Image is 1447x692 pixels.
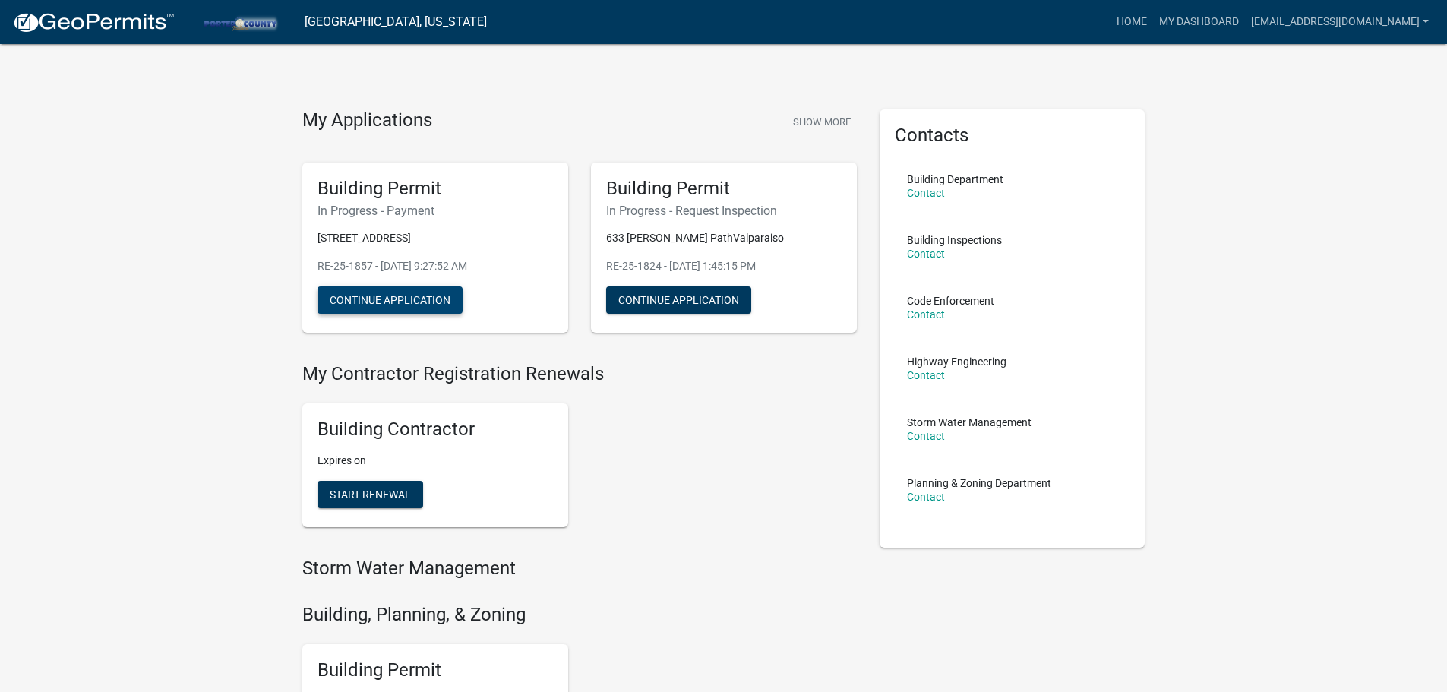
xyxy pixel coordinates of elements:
[318,453,553,469] p: Expires on
[318,419,553,441] h5: Building Contractor
[907,478,1051,488] p: Planning & Zoning Department
[302,363,857,385] h4: My Contractor Registration Renewals
[907,174,1003,185] p: Building Department
[318,286,463,314] button: Continue Application
[318,659,553,681] h5: Building Permit
[318,178,553,200] h5: Building Permit
[907,369,945,381] a: Contact
[318,230,553,246] p: [STREET_ADDRESS]
[907,491,945,503] a: Contact
[1111,8,1153,36] a: Home
[606,258,842,274] p: RE-25-1824 - [DATE] 1:45:15 PM
[606,286,751,314] button: Continue Application
[606,178,842,200] h5: Building Permit
[302,363,857,539] wm-registration-list-section: My Contractor Registration Renewals
[1153,8,1245,36] a: My Dashboard
[907,356,1006,367] p: Highway Engineering
[318,258,553,274] p: RE-25-1857 - [DATE] 9:27:52 AM
[302,604,857,626] h4: Building, Planning, & Zoning
[787,109,857,134] button: Show More
[330,488,411,501] span: Start Renewal
[907,308,945,321] a: Contact
[907,248,945,260] a: Contact
[318,204,553,218] h6: In Progress - Payment
[907,417,1032,428] p: Storm Water Management
[606,230,842,246] p: 633 [PERSON_NAME] PathValparaiso
[187,11,292,32] img: Porter County, Indiana
[606,204,842,218] h6: In Progress - Request Inspection
[318,481,423,508] button: Start Renewal
[907,430,945,442] a: Contact
[895,125,1130,147] h5: Contacts
[1245,8,1435,36] a: [EMAIL_ADDRESS][DOMAIN_NAME]
[302,558,857,580] h4: Storm Water Management
[302,109,432,132] h4: My Applications
[907,235,1002,245] p: Building Inspections
[305,9,487,35] a: [GEOGRAPHIC_DATA], [US_STATE]
[907,295,994,306] p: Code Enforcement
[907,187,945,199] a: Contact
